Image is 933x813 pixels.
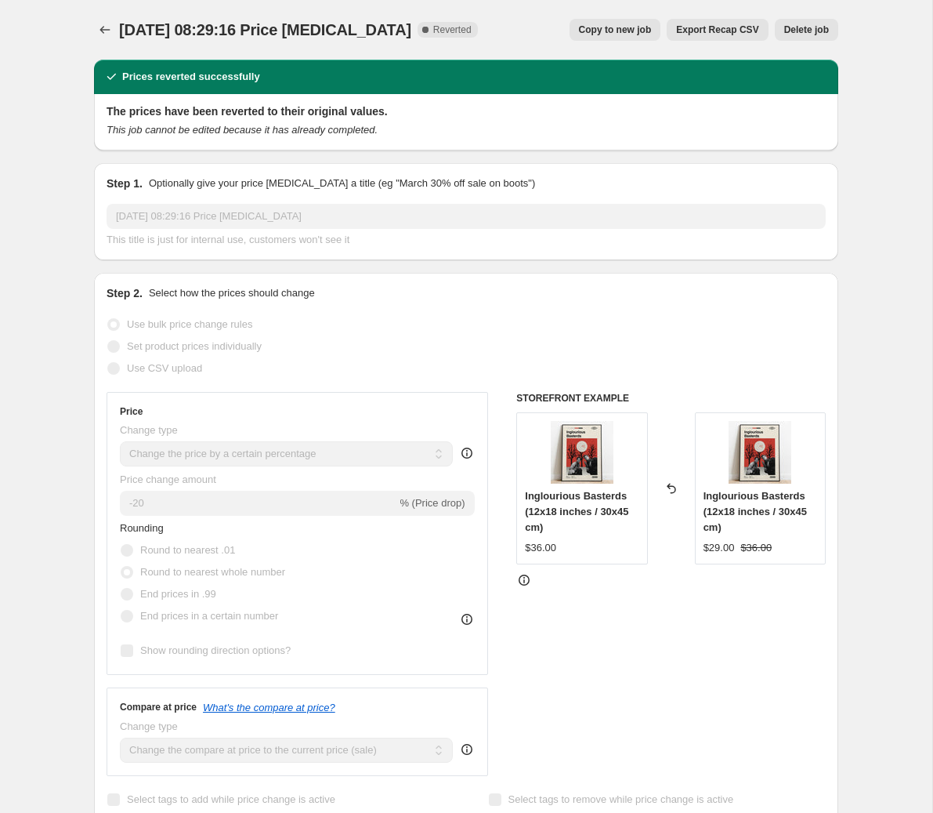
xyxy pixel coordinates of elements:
[94,19,116,41] button: Price change jobs
[140,544,235,556] span: Round to nearest .01
[525,490,628,533] span: Inglourious Basterds (12x18 inches / 30x45 cm)
[120,474,216,485] span: Price change amount
[107,176,143,191] h2: Step 1.
[127,793,335,805] span: Select tags to add while price change is active
[107,103,826,119] h2: The prices have been reverted to their original values.
[119,21,411,38] span: [DATE] 08:29:16 Price [MEDICAL_DATA]
[551,421,613,484] img: InglouriousBasterds_poster_001_80x.jpg
[667,19,768,41] button: Export Recap CSV
[676,24,758,36] span: Export Recap CSV
[127,318,252,330] span: Use bulk price change rules
[120,424,178,436] span: Change type
[703,490,807,533] span: Inglourious Basterds (12x18 inches / 30x45 cm)
[122,69,260,85] h2: Prices reverted successfully
[107,234,349,245] span: This title is just for internal use, customers won't see it
[107,285,143,301] h2: Step 2.
[516,392,826,405] h6: STOREFRONT EXAMPLE
[140,588,216,600] span: End prices in .99
[127,340,262,352] span: Set product prices individually
[107,204,826,229] input: 30% off holiday sale
[120,720,178,732] span: Change type
[775,19,838,41] button: Delete job
[120,522,164,534] span: Rounding
[579,24,652,36] span: Copy to new job
[127,362,202,374] span: Use CSV upload
[120,405,143,418] h3: Price
[140,644,291,656] span: Show rounding direction options?
[433,24,472,36] span: Reverted
[525,540,556,556] div: $36.00
[140,610,278,622] span: End prices in a certain number
[120,701,197,713] h3: Compare at price
[149,176,535,191] p: Optionally give your price [MEDICAL_DATA] a title (eg "March 30% off sale on boots")
[570,19,661,41] button: Copy to new job
[459,742,475,757] div: help
[107,124,378,136] i: This job cannot be edited because it has already completed.
[784,24,829,36] span: Delete job
[140,566,285,578] span: Round to nearest whole number
[120,491,396,516] input: -15
[203,702,335,713] button: What's the compare at price?
[508,793,734,805] span: Select tags to remove while price change is active
[149,285,315,301] p: Select how the prices should change
[729,421,791,484] img: InglouriousBasterds_poster_001_80x.jpg
[400,497,465,509] span: % (Price drop)
[740,540,772,556] strike: $36.00
[459,445,475,461] div: help
[703,540,735,556] div: $29.00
